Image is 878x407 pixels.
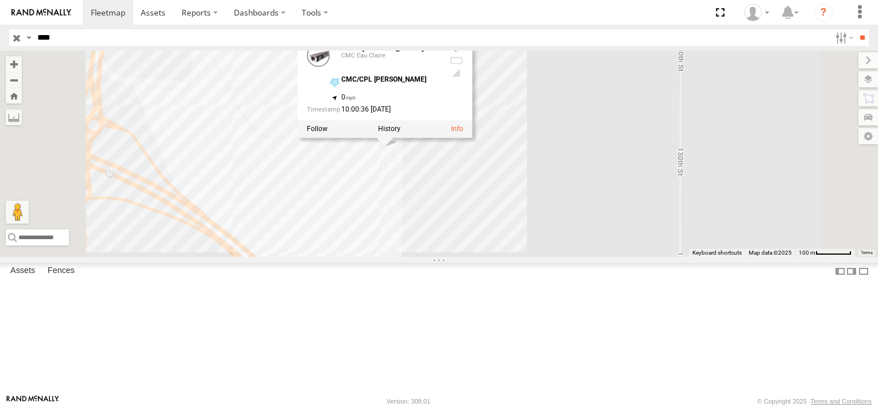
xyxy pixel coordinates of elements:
span: 0 [341,93,356,101]
a: Terms and Conditions [811,398,872,405]
div: CMC/CPL [PERSON_NAME] [341,76,440,83]
label: Dock Summary Table to the Right [846,263,857,279]
label: Search Filter Options [831,29,856,46]
button: Zoom in [6,56,22,72]
img: rand-logo.svg [11,9,71,17]
div: Pete Eslinger [740,4,773,21]
span: 100 m [799,249,815,256]
a: T930 [PERSON_NAME] Flat [341,43,440,52]
i: ? [814,3,833,22]
label: Map Settings [858,128,878,144]
label: Realtime tracking of Asset [307,125,328,133]
button: Map Scale: 100 m per 59 pixels [795,249,855,257]
a: View Asset Details [451,125,463,133]
label: Dock Summary Table to the Left [834,263,846,279]
div: Valid GPS Fix [449,44,463,53]
div: CMC Eau Claire [341,52,440,59]
label: Assets [5,263,41,279]
label: Measure [6,109,22,125]
div: Version: 308.01 [387,398,430,405]
label: View Asset History [378,125,401,133]
button: Keyboard shortcuts [692,249,742,257]
div: No battery health information received from this device. [449,56,463,65]
button: Drag Pegman onto the map to open Street View [6,201,29,224]
div: Last Event GSM Signal Strength [449,68,463,78]
div: Date/time of location update [307,106,440,113]
a: View Asset Details [307,44,330,67]
span: Map data ©2025 [749,249,792,256]
button: Zoom Home [6,88,22,103]
a: Terms (opens in new tab) [861,250,873,255]
label: Search Query [24,29,33,46]
label: Fences [42,263,80,279]
button: Zoom out [6,72,22,88]
a: Visit our Website [6,396,59,407]
label: Hide Summary Table [858,263,869,279]
div: © Copyright 2025 - [757,398,872,405]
